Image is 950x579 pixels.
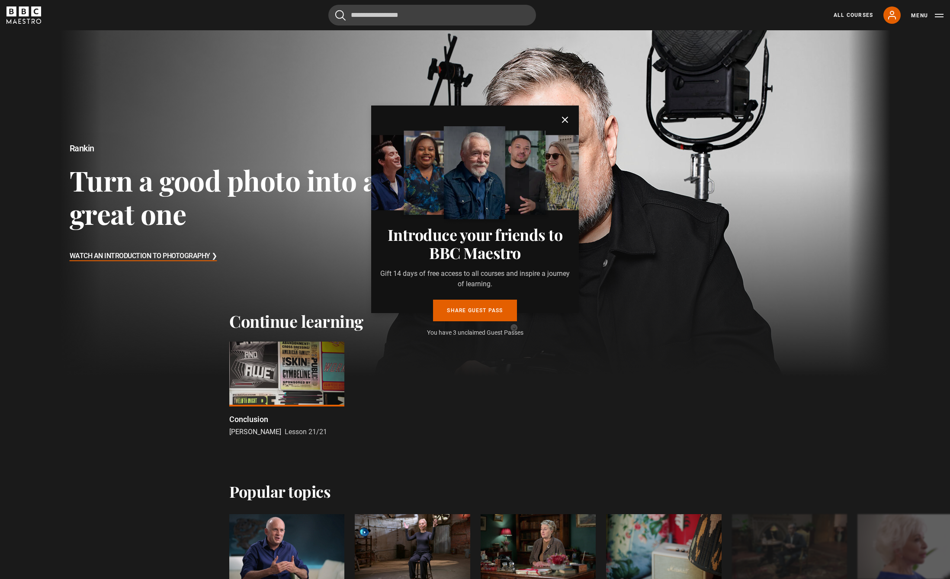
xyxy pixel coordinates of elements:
[378,328,572,337] p: You have 3 unclaimed Guest Passes
[6,6,41,24] svg: BBC Maestro
[433,300,517,321] a: Share guest pass
[328,5,536,26] input: Search
[229,413,268,425] p: Conclusion
[70,163,392,230] h3: Turn a good photo into a great one
[285,428,327,436] span: Lesson 21/21
[229,428,281,436] span: [PERSON_NAME]
[70,250,217,263] h3: Watch An Introduction to Photography ❯
[335,10,346,21] button: Submit the search query
[229,342,344,437] a: Conclusion [PERSON_NAME] Lesson 21/21
[60,30,890,376] a: Rankin Turn a good photo into a great one Watch An Introduction to Photography ❯
[229,482,331,500] h2: Popular topics
[834,11,873,19] a: All Courses
[378,225,572,262] h3: Introduce your friends to BBC Maestro
[378,269,572,289] p: Gift 14 days of free access to all courses and inspire a journey of learning.
[70,144,392,154] h2: Rankin
[229,311,721,331] h2: Continue learning
[911,11,944,20] button: Toggle navigation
